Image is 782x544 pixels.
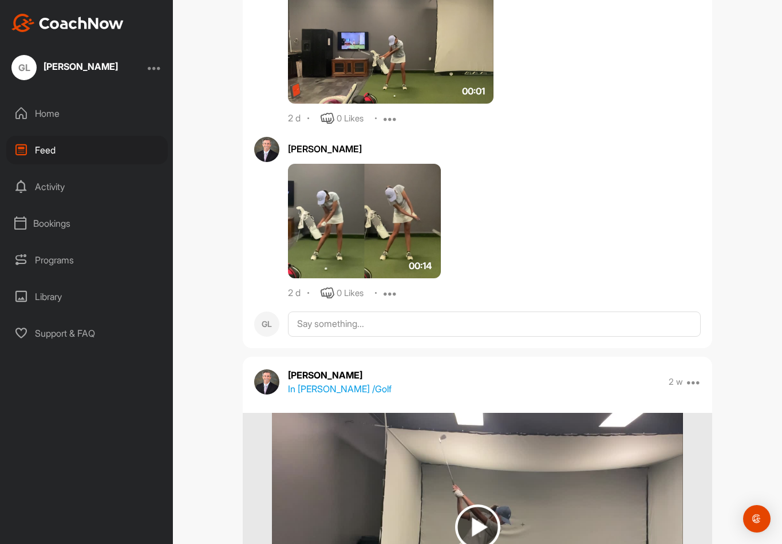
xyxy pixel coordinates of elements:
[337,112,364,125] div: 0 Likes
[11,55,37,80] div: GL
[288,287,301,299] div: 2 d
[743,505,771,533] div: Open Intercom Messenger
[288,164,441,278] img: media
[254,137,279,162] img: avatar
[254,312,279,337] div: GL
[6,172,168,201] div: Activity
[254,369,279,395] img: avatar
[288,382,392,396] p: In [PERSON_NAME] / Golf
[462,84,485,98] span: 00:01
[44,62,118,71] div: [PERSON_NAME]
[337,287,364,300] div: 0 Likes
[6,246,168,274] div: Programs
[6,99,168,128] div: Home
[288,142,701,156] div: [PERSON_NAME]
[6,282,168,311] div: Library
[669,376,683,388] p: 2 w
[6,136,168,164] div: Feed
[409,259,432,273] span: 00:14
[11,14,124,32] img: CoachNow
[6,319,168,348] div: Support & FAQ
[288,113,301,124] div: 2 d
[6,209,168,238] div: Bookings
[288,368,392,382] p: [PERSON_NAME]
